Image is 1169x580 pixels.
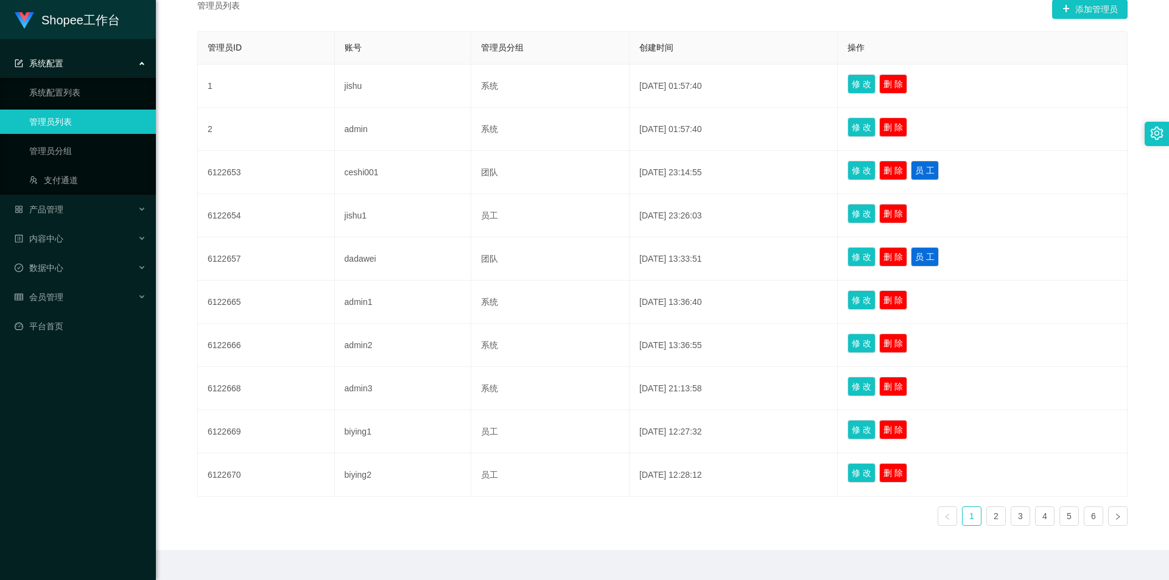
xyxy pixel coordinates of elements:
[471,151,630,194] td: 团队
[639,254,701,264] span: [DATE] 13:33:51
[335,324,472,367] td: admin2
[198,367,335,410] td: 6122668
[639,167,701,177] span: [DATE] 23:14:55
[1084,506,1103,526] li: 6
[15,204,63,214] span: 产品管理
[1059,506,1079,526] li: 5
[879,247,907,267] button: 删 除
[639,43,673,52] span: 创建时间
[198,324,335,367] td: 6122666
[15,263,63,273] span: 数据中心
[15,293,23,301] i: 图标: table
[639,211,701,220] span: [DATE] 23:26:03
[848,420,876,439] button: 修 改
[879,463,907,483] button: 删 除
[639,470,701,480] span: [DATE] 12:28:12
[879,204,907,223] button: 删 除
[1084,507,1103,525] a: 6
[15,234,63,243] span: 内容中心
[198,65,335,108] td: 1
[639,124,701,134] span: [DATE] 01:57:40
[879,74,907,94] button: 删 除
[471,65,630,108] td: 系统
[911,161,939,180] button: 员 工
[963,507,981,525] a: 1
[15,205,23,214] i: 图标: appstore-o
[1035,506,1055,526] li: 4
[29,139,146,163] a: 管理员分组
[879,420,907,439] button: 删 除
[198,108,335,151] td: 2
[335,194,472,237] td: jishu1
[639,427,701,436] span: [DATE] 12:27:32
[879,377,907,396] button: 删 除
[879,290,907,310] button: 删 除
[335,281,472,324] td: admin1
[335,367,472,410] td: admin3
[345,43,362,52] span: 账号
[198,410,335,453] td: 6122669
[848,204,876,223] button: 修 改
[198,194,335,237] td: 6122654
[848,74,876,94] button: 修 改
[848,377,876,396] button: 修 改
[848,161,876,180] button: 修 改
[335,453,472,497] td: biying2
[471,281,630,324] td: 系统
[639,383,701,393] span: [DATE] 21:13:58
[938,506,957,526] li: 上一页
[879,334,907,353] button: 删 除
[879,117,907,137] button: 删 除
[944,513,951,520] i: 图标: left
[848,117,876,137] button: 修 改
[639,81,701,91] span: [DATE] 01:57:40
[15,12,34,29] img: logo.9652507e.png
[335,237,472,281] td: dadawei
[15,264,23,272] i: 图标: check-circle-o
[15,58,63,68] span: 系统配置
[471,324,630,367] td: 系统
[198,151,335,194] td: 6122653
[639,340,701,350] span: [DATE] 13:36:55
[911,247,939,267] button: 员 工
[639,297,701,307] span: [DATE] 13:36:40
[481,43,524,52] span: 管理员分组
[335,151,472,194] td: ceshi001
[335,410,472,453] td: biying1
[15,314,146,338] a: 图标: dashboard平台首页
[29,168,146,192] a: 图标: usergroup-add-o支付通道
[335,108,472,151] td: admin
[198,453,335,497] td: 6122670
[1060,507,1078,525] a: 5
[471,194,630,237] td: 员工
[1011,506,1030,526] li: 3
[198,281,335,324] td: 6122665
[1011,507,1030,525] a: 3
[29,80,146,105] a: 系统配置列表
[848,43,865,52] span: 操作
[29,110,146,134] a: 管理员列表
[1114,513,1122,520] i: 图标: right
[471,237,630,281] td: 团队
[879,161,907,180] button: 删 除
[471,367,630,410] td: 系统
[848,334,876,353] button: 修 改
[986,506,1006,526] li: 2
[1108,506,1128,526] li: 下一页
[208,43,242,52] span: 管理员ID
[198,237,335,281] td: 6122657
[1036,507,1054,525] a: 4
[962,506,981,526] li: 1
[15,15,120,24] a: Shopee工作台
[471,453,630,497] td: 员工
[848,290,876,310] button: 修 改
[471,410,630,453] td: 员工
[987,507,1005,525] a: 2
[471,108,630,151] td: 系统
[848,463,876,483] button: 修 改
[41,1,120,40] h1: Shopee工作台
[15,292,63,302] span: 会员管理
[1150,127,1164,140] i: 图标: setting
[15,59,23,68] i: 图标: form
[848,247,876,267] button: 修 改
